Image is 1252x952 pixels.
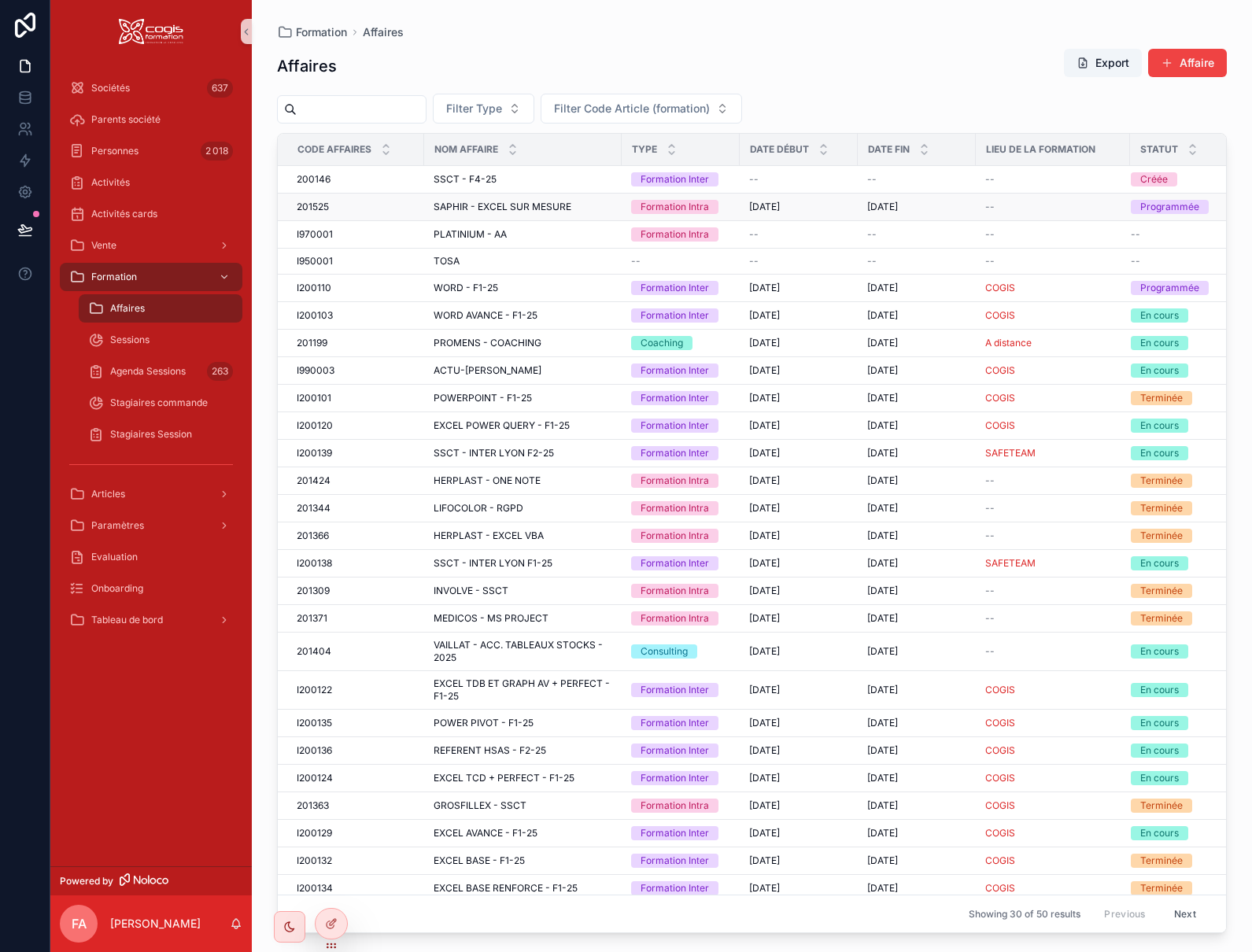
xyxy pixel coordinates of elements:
[434,309,612,322] a: WORD AVANCE - F1-25
[297,282,331,294] span: I200110
[91,176,130,189] span: Activités
[297,173,331,186] span: 200146
[985,337,1032,349] a: A distance
[91,551,138,563] span: Evaluation
[985,309,1015,322] span: COGIS
[631,200,730,214] a: Formation Intra
[641,529,709,543] div: Formation Intra
[749,201,848,213] a: [DATE]
[1140,529,1183,543] div: Terminée
[1131,474,1251,488] a: Terminée
[749,201,780,213] span: [DATE]
[91,145,138,157] span: Personnes
[297,585,415,597] a: 201309
[749,282,780,294] span: [DATE]
[867,364,898,377] span: [DATE]
[749,173,759,186] span: --
[867,419,966,432] a: [DATE]
[641,363,709,378] div: Formation Inter
[985,282,1015,294] a: COGIS
[985,447,1036,459] span: SAFETEAM
[50,63,252,655] div: scrollable content
[749,419,848,432] a: [DATE]
[985,364,1121,377] a: COGIS
[434,557,612,570] a: SSCT - INTER LYON F1-25
[434,309,537,322] span: WORD AVANCE - F1-25
[91,82,130,94] span: Sociétés
[985,228,995,241] span: --
[1140,501,1183,515] div: Terminée
[985,530,995,542] span: --
[867,612,966,625] a: [DATE]
[631,419,730,433] a: Formation Inter
[985,557,1121,570] a: SAFETEAM
[434,447,554,459] span: SSCT - INTER LYON F2-25
[297,201,329,213] span: 201525
[985,419,1015,432] a: COGIS
[867,282,966,294] a: [DATE]
[1131,228,1140,241] span: --
[297,530,415,542] a: 201366
[631,363,730,378] a: Formation Inter
[867,474,966,487] a: [DATE]
[60,105,242,134] a: Parents société
[91,582,143,595] span: Onboarding
[60,574,242,603] a: Onboarding
[631,255,641,268] span: --
[434,201,571,213] span: SAPHIR - EXCEL SUR MESURE
[749,337,848,349] a: [DATE]
[985,392,1015,404] a: COGIS
[867,201,898,213] span: [DATE]
[867,255,877,268] span: --
[91,488,125,500] span: Articles
[297,612,327,625] span: 201371
[297,419,333,432] span: I200120
[1148,49,1227,77] button: Affaire
[985,282,1121,294] a: COGIS
[60,263,242,291] a: Formation
[985,419,1121,432] a: COGIS
[434,530,612,542] a: HERPLAST - EXCEL VBA
[867,392,966,404] a: [DATE]
[297,309,415,322] a: I200103
[1131,255,1251,268] a: --
[985,173,1121,186] a: --
[867,282,898,294] span: [DATE]
[434,392,612,404] a: POWERPOINT - F1-25
[1140,281,1199,295] div: Programmée
[434,612,612,625] a: MEDICOS - MS PROJECT
[1140,336,1179,350] div: En cours
[297,474,415,487] a: 201424
[446,101,502,116] span: Filter Type
[1131,200,1251,214] a: Programmée
[297,612,415,625] a: 201371
[434,474,612,487] a: HERPLAST - ONE NOTE
[110,397,208,409] span: Stagiaires commande
[985,309,1121,322] a: COGIS
[1140,419,1179,433] div: En cours
[1140,611,1183,625] div: Terminée
[867,201,966,213] a: [DATE]
[641,644,688,659] div: Consulting
[1131,363,1251,378] a: En cours
[867,337,966,349] a: [DATE]
[541,94,742,124] button: Select Button
[297,364,334,377] span: I990003
[867,557,898,570] span: [DATE]
[867,502,966,515] a: [DATE]
[867,585,898,597] span: [DATE]
[297,502,331,515] span: 201344
[297,228,333,241] span: I970001
[79,357,242,386] a: Agenda Sessions263
[749,447,780,459] span: [DATE]
[749,337,780,349] span: [DATE]
[641,391,709,405] div: Formation Inter
[1131,391,1251,405] a: Terminée
[867,228,966,241] a: --
[434,255,612,268] a: TOSA
[749,309,780,322] span: [DATE]
[60,74,242,102] a: Sociétés637
[110,334,150,346] span: Sessions
[363,24,404,40] span: Affaires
